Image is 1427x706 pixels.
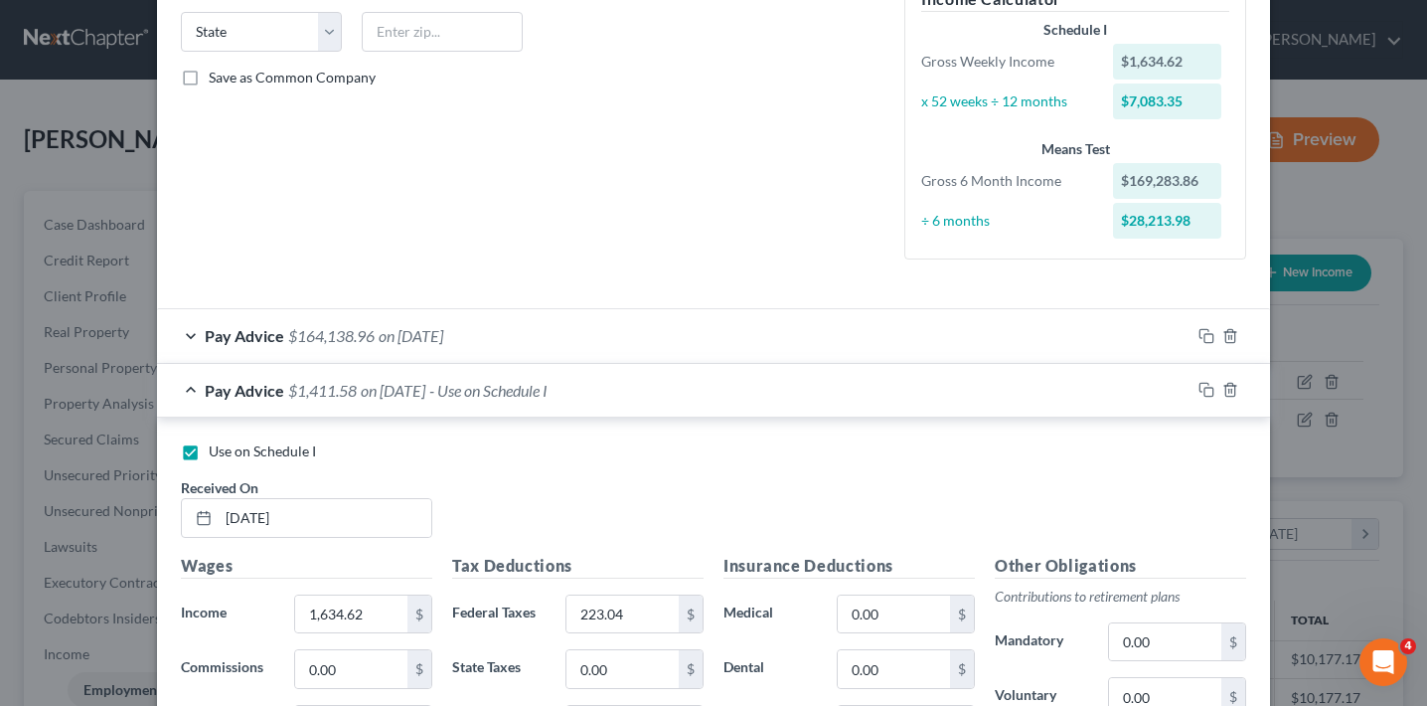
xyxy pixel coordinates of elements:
[838,596,950,633] input: 0.00
[713,649,827,689] label: Dental
[911,52,1103,72] div: Gross Weekly Income
[679,650,703,688] div: $
[911,171,1103,191] div: Gross 6 Month Income
[921,139,1229,159] div: Means Test
[566,650,679,688] input: 0.00
[921,20,1229,40] div: Schedule I
[407,596,431,633] div: $
[1113,203,1222,239] div: $28,213.98
[442,649,555,689] label: State Taxes
[838,650,950,688] input: 0.00
[442,595,555,634] label: Federal Taxes
[209,442,316,459] span: Use on Schedule I
[361,381,425,400] span: on [DATE]
[181,554,432,579] h5: Wages
[205,326,284,345] span: Pay Advice
[566,596,679,633] input: 0.00
[1109,623,1221,661] input: 0.00
[181,604,227,620] span: Income
[295,596,407,633] input: 0.00
[911,211,1103,231] div: ÷ 6 months
[379,326,443,345] span: on [DATE]
[429,381,548,400] span: - Use on Schedule I
[1400,638,1416,654] span: 4
[995,587,1246,607] p: Contributions to retirement plans
[171,649,284,689] label: Commissions
[1221,623,1245,661] div: $
[911,91,1103,111] div: x 52 weeks ÷ 12 months
[1113,163,1222,199] div: $169,283.86
[295,650,407,688] input: 0.00
[362,12,523,52] input: Enter zip...
[181,479,258,496] span: Received On
[679,596,703,633] div: $
[950,596,974,633] div: $
[205,381,284,400] span: Pay Advice
[1113,84,1222,119] div: $7,083.35
[1113,44,1222,80] div: $1,634.62
[995,554,1246,579] h5: Other Obligations
[723,554,975,579] h5: Insurance Deductions
[950,650,974,688] div: $
[713,595,827,634] label: Medical
[288,381,357,400] span: $1,411.58
[209,69,376,86] span: Save as Common Company
[1359,638,1407,686] iframe: Intercom live chat
[407,650,431,688] div: $
[219,499,431,537] input: MM/DD/YYYY
[288,326,375,345] span: $164,138.96
[985,622,1098,662] label: Mandatory
[452,554,704,579] h5: Tax Deductions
